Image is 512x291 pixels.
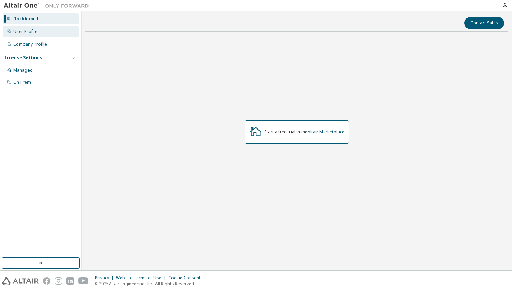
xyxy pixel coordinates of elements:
a: Altair Marketplace [308,129,345,135]
div: User Profile [13,29,37,34]
img: instagram.svg [55,277,62,285]
p: © 2025 Altair Engineering, Inc. All Rights Reserved. [95,281,205,287]
div: Managed [13,67,33,73]
div: On Prem [13,79,31,85]
button: Contact Sales [464,17,504,29]
img: facebook.svg [43,277,50,285]
img: Altair One [4,2,92,9]
div: Privacy [95,275,116,281]
div: Start a free trial in the [264,129,345,135]
div: Company Profile [13,42,47,47]
div: License Settings [5,55,42,61]
div: Cookie Consent [168,275,205,281]
img: linkedin.svg [66,277,74,285]
img: youtube.svg [78,277,89,285]
img: altair_logo.svg [2,277,39,285]
div: Website Terms of Use [116,275,168,281]
div: Dashboard [13,16,38,22]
